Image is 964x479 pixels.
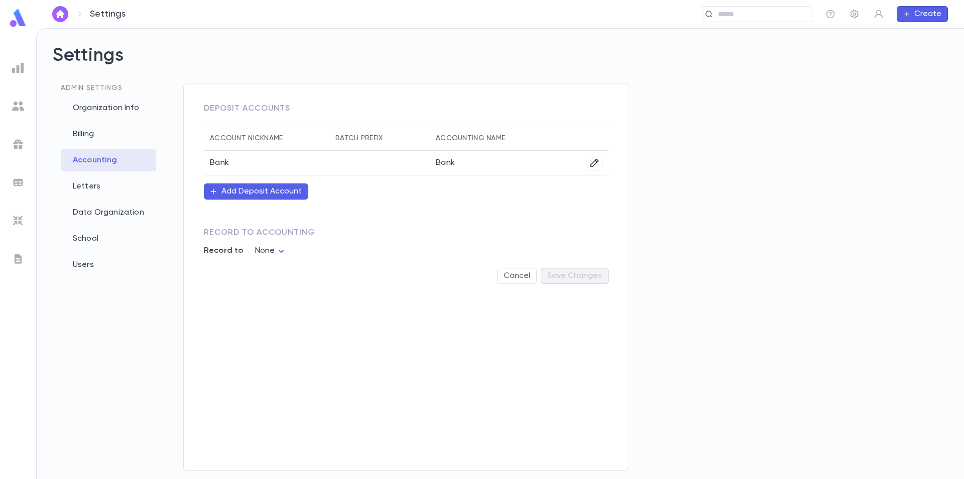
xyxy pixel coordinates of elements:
div: School [61,228,156,250]
p: Settings [90,9,126,20]
td: Bank [204,151,329,175]
th: Batch Prefix [329,126,430,151]
div: Billing [61,123,156,145]
div: Accounting [61,149,156,171]
img: reports_grey.c525e4749d1bce6a11f5fe2a8de1b229.svg [12,62,24,74]
span: None [255,247,275,255]
button: Create [897,6,948,22]
img: imports_grey.530a8a0e642e233f2baf0ef88e8c9fcb.svg [12,215,24,227]
button: Cancel [497,268,537,284]
img: letters_grey.7941b92b52307dd3b8a917253454ce1c.svg [12,253,24,265]
th: Accounting Name [430,126,530,151]
div: Users [61,254,156,276]
td: Bank [430,151,530,175]
span: Deposit Accounts [204,105,290,113]
div: Letters [61,175,156,198]
div: Organization Info [61,97,156,119]
div: Data Organization [61,202,156,224]
div: None [255,241,287,261]
p: Record to [204,246,249,256]
span: Admin Settings [61,84,123,91]
img: campaigns_grey.99e729a5f7ee94e3726e6486bddda8f1.svg [12,138,24,150]
button: Add Deposit Account [204,183,308,200]
img: batches_grey.339ca447c9d9533ef1741baa751efc33.svg [12,176,24,188]
img: logo [8,8,28,28]
h2: Settings [53,45,948,83]
img: students_grey.60c7aba0da46da39d6d829b817ac14fc.svg [12,100,24,112]
span: Record To Accounting [204,229,315,237]
th: Account Nickname [204,126,329,151]
img: home_white.a664292cf8c1dea59945f0da9f25487c.svg [54,10,66,18]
